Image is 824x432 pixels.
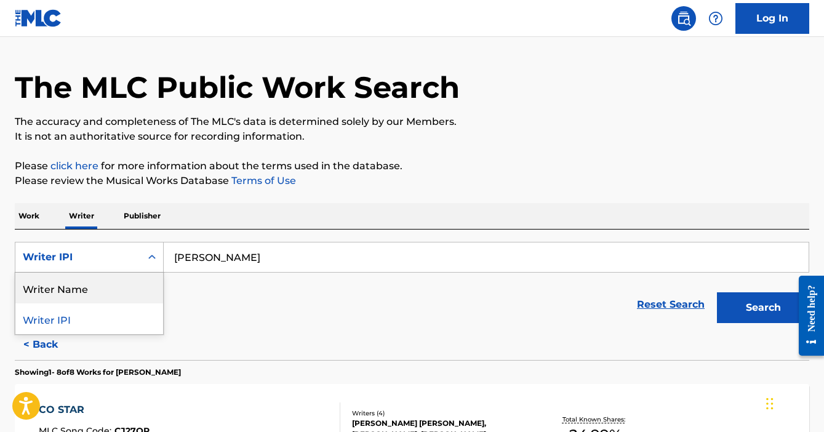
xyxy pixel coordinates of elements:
img: search [676,11,691,26]
div: Writer Name [15,273,163,303]
p: Total Known Shares: [562,415,628,424]
div: Help [703,6,728,31]
p: Writer [65,203,98,229]
p: Work [15,203,43,229]
div: CO STAR [39,402,150,417]
button: < Back [15,329,89,360]
div: Writer IPI [15,303,163,334]
a: Log In [735,3,809,34]
div: Drag [766,385,774,422]
a: Public Search [671,6,696,31]
img: MLC Logo [15,9,62,27]
img: help [708,11,723,26]
p: The accuracy and completeness of The MLC's data is determined solely by our Members. [15,114,809,129]
p: Showing 1 - 8 of 8 Works for [PERSON_NAME] [15,367,181,378]
button: Search [717,292,809,323]
iframe: Chat Widget [762,373,824,432]
p: It is not an authoritative source for recording information. [15,129,809,144]
p: Please review the Musical Works Database [15,174,809,188]
a: click here [50,160,98,172]
div: Writers ( 4 ) [352,409,529,418]
a: Terms of Use [229,175,296,186]
h1: The MLC Public Work Search [15,69,460,106]
p: Please for more information about the terms used in the database. [15,159,809,174]
p: Publisher [120,203,164,229]
iframe: Resource Center [790,266,824,365]
div: Writer IPI [23,250,134,265]
a: Reset Search [631,291,711,318]
form: Search Form [15,242,809,329]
